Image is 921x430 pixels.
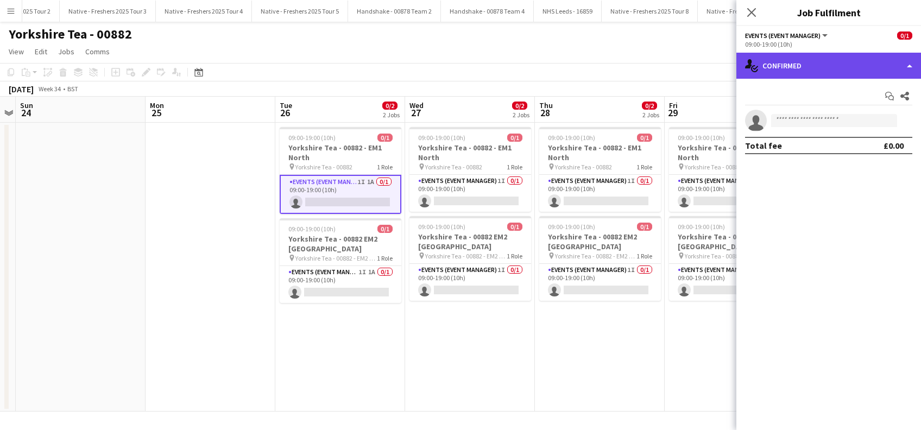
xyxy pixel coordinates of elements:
[539,264,661,301] app-card-role: Events (Event Manager)1I0/109:00-19:00 (10h)
[295,163,352,171] span: Yorkshire Tea - 00882
[295,254,377,262] span: Yorkshire Tea - 00882 - EM2 [GEOGRAPHIC_DATA]
[409,232,531,251] h3: Yorkshire Tea - 00882 EM2 [GEOGRAPHIC_DATA]
[20,100,33,110] span: Sun
[81,45,114,59] a: Comms
[348,1,441,22] button: Handshake - 00878 Team 2
[280,127,401,214] app-job-card: 09:00-19:00 (10h)0/1Yorkshire Tea - 00882 - EM1 North Yorkshire Tea - 008821 RoleEvents (Event Ma...
[35,47,47,56] span: Edit
[252,1,348,22] button: Native - Freshers 2025 Tour 5
[409,100,424,110] span: Wed
[745,31,821,40] span: Events (Event Manager)
[636,163,652,171] span: 1 Role
[698,1,794,22] button: Native - Freshers 2025 Tour 6
[736,5,921,20] h3: Job Fulfilment
[555,163,612,171] span: Yorkshire Tea - 00882
[534,1,602,22] button: NHS Leeds - 16859
[642,102,657,110] span: 0/2
[507,163,522,171] span: 1 Role
[513,111,529,119] div: 2 Jobs
[441,1,534,22] button: Handshake - 00878 Team 4
[539,143,661,162] h3: Yorkshire Tea - 00882 - EM1 North
[642,111,659,119] div: 2 Jobs
[745,140,782,151] div: Total fee
[685,252,766,260] span: Yorkshire Tea - 00882 - EM2 [GEOGRAPHIC_DATA]
[425,163,482,171] span: Yorkshire Tea - 00882
[507,252,522,260] span: 1 Role
[555,252,636,260] span: Yorkshire Tea - 00882 - EM2 [GEOGRAPHIC_DATA]
[512,102,527,110] span: 0/2
[156,1,252,22] button: Native - Freshers 2025 Tour 4
[637,223,652,231] span: 0/1
[377,134,393,142] span: 0/1
[278,106,292,119] span: 26
[9,47,24,56] span: View
[280,234,401,254] h3: Yorkshire Tea - 00882 EM2 [GEOGRAPHIC_DATA]
[745,31,829,40] button: Events (Event Manager)
[280,218,401,303] app-job-card: 09:00-19:00 (10h)0/1Yorkshire Tea - 00882 EM2 [GEOGRAPHIC_DATA] Yorkshire Tea - 00882 - EM2 [GEOG...
[30,45,52,59] a: Edit
[637,134,652,142] span: 0/1
[669,143,791,162] h3: Yorkshire Tea - 00882 - EM1 North
[409,143,531,162] h3: Yorkshire Tea - 00882 - EM1 North
[418,134,465,142] span: 09:00-19:00 (10h)
[382,102,398,110] span: 0/2
[669,216,791,301] app-job-card: 09:00-19:00 (10h)0/1Yorkshire Tea - 00882 EM2 [GEOGRAPHIC_DATA] Yorkshire Tea - 00882 - EM2 [GEOG...
[669,264,791,301] app-card-role: Events (Event Manager)1I0/109:00-19:00 (10h)
[418,223,465,231] span: 09:00-19:00 (10h)
[280,175,401,214] app-card-role: Events (Event Manager)1I1A0/109:00-19:00 (10h)
[669,127,791,212] app-job-card: 09:00-19:00 (10h)0/1Yorkshire Tea - 00882 - EM1 North Yorkshire Tea - 008821 RoleEvents (Event Ma...
[36,85,63,93] span: Week 34
[280,266,401,303] app-card-role: Events (Event Manager)1I1A0/109:00-19:00 (10h)
[678,134,725,142] span: 09:00-19:00 (10h)
[377,254,393,262] span: 1 Role
[669,175,791,212] app-card-role: Events (Event Manager)1I0/109:00-19:00 (10h)
[148,106,164,119] span: 25
[669,232,791,251] h3: Yorkshire Tea - 00882 EM2 [GEOGRAPHIC_DATA]
[409,264,531,301] app-card-role: Events (Event Manager)1I0/109:00-19:00 (10h)
[539,232,661,251] h3: Yorkshire Tea - 00882 EM2 [GEOGRAPHIC_DATA]
[425,252,507,260] span: Yorkshire Tea - 00882 - EM2 [GEOGRAPHIC_DATA]
[539,175,661,212] app-card-role: Events (Event Manager)1I0/109:00-19:00 (10h)
[150,100,164,110] span: Mon
[377,225,393,233] span: 0/1
[383,111,400,119] div: 2 Jobs
[745,40,912,48] div: 09:00-19:00 (10h)
[67,85,78,93] div: BST
[377,163,393,171] span: 1 Role
[602,1,698,22] button: Native - Freshers 2025 Tour 8
[884,140,904,151] div: £0.00
[678,223,725,231] span: 09:00-19:00 (10h)
[9,26,132,42] h1: Yorkshire Tea - 00882
[548,134,595,142] span: 09:00-19:00 (10h)
[897,31,912,40] span: 0/1
[409,216,531,301] app-job-card: 09:00-19:00 (10h)0/1Yorkshire Tea - 00882 EM2 [GEOGRAPHIC_DATA] Yorkshire Tea - 00882 - EM2 [GEOG...
[60,1,156,22] button: Native - Freshers 2025 Tour 3
[539,100,553,110] span: Thu
[409,127,531,212] app-job-card: 09:00-19:00 (10h)0/1Yorkshire Tea - 00882 - EM1 North Yorkshire Tea - 008821 RoleEvents (Event Ma...
[4,45,28,59] a: View
[280,100,292,110] span: Tue
[736,53,921,79] div: Confirmed
[288,134,336,142] span: 09:00-19:00 (10h)
[539,216,661,301] app-job-card: 09:00-19:00 (10h)0/1Yorkshire Tea - 00882 EM2 [GEOGRAPHIC_DATA] Yorkshire Tea - 00882 - EM2 [GEOG...
[288,225,336,233] span: 09:00-19:00 (10h)
[54,45,79,59] a: Jobs
[408,106,424,119] span: 27
[18,106,33,119] span: 24
[667,106,678,119] span: 29
[85,47,110,56] span: Comms
[280,143,401,162] h3: Yorkshire Tea - 00882 - EM1 North
[685,163,742,171] span: Yorkshire Tea - 00882
[539,127,661,212] app-job-card: 09:00-19:00 (10h)0/1Yorkshire Tea - 00882 - EM1 North Yorkshire Tea - 008821 RoleEvents (Event Ma...
[507,223,522,231] span: 0/1
[409,175,531,212] app-card-role: Events (Event Manager)1I0/109:00-19:00 (10h)
[669,100,678,110] span: Fri
[507,134,522,142] span: 0/1
[548,223,595,231] span: 09:00-19:00 (10h)
[9,84,34,94] div: [DATE]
